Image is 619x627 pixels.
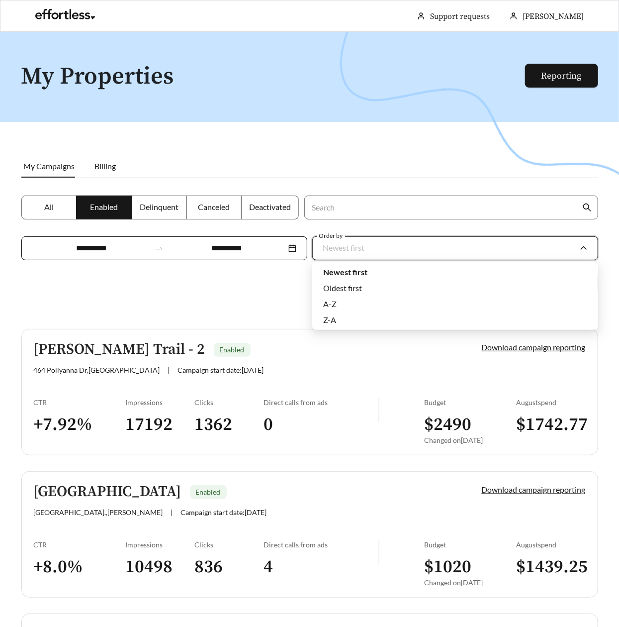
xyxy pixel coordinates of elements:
div: Budget [425,398,517,407]
h3: 10498 [126,556,195,578]
button: Reporting [525,64,598,88]
h1: My Properties [21,64,526,90]
div: Impressions [126,398,195,407]
a: [GEOGRAPHIC_DATA]Enabled[GEOGRAPHIC_DATA].,[PERSON_NAME]|Campaign start date:[DATE]Download campa... [21,471,598,598]
div: CTR [34,540,126,549]
span: | [168,366,170,374]
span: Oldest first [323,283,362,293]
h3: 4 [264,556,378,578]
h3: $ 2490 [425,414,517,436]
span: A-Z [323,299,337,309]
h3: $ 1742.77 [517,414,586,436]
div: CTR [34,398,126,407]
a: [PERSON_NAME] Trail - 2Enabled464 Pollyanna Dr,[GEOGRAPHIC_DATA]|Campaign start date:[DATE]Downlo... [21,329,598,455]
div: Direct calls from ads [264,540,378,549]
h3: 0 [264,414,378,436]
h3: + 7.92 % [34,414,126,436]
span: | [171,508,173,517]
span: Enabled [196,488,221,496]
img: line [378,398,379,422]
img: line [378,540,379,564]
span: Delinquent [140,202,178,211]
span: My Campaigns [24,161,75,171]
span: All [44,202,54,211]
div: Clicks [194,398,264,407]
span: Campaign start date: [DATE] [181,508,267,517]
div: August spend [517,540,586,549]
h3: 17192 [126,414,195,436]
h5: [PERSON_NAME] Trail - 2 [34,341,205,358]
div: Clicks [194,540,264,549]
span: Canceled [198,202,230,211]
h3: $ 1020 [425,556,517,578]
h5: [GEOGRAPHIC_DATA] [34,484,181,500]
span: Deactivated [249,202,291,211]
span: search [583,203,592,212]
span: Billing [95,161,116,171]
span: Campaign start date: [DATE] [178,366,264,374]
span: 464 Pollyanna Dr , [GEOGRAPHIC_DATA] [34,366,160,374]
span: Z-A [323,315,336,324]
h3: + 8.0 % [34,556,126,578]
span: swap-right [155,244,164,253]
div: August spend [517,398,586,407]
div: Changed on [DATE] [425,578,517,587]
span: Newest first [323,243,365,252]
a: Download campaign reporting [482,485,586,494]
span: [GEOGRAPHIC_DATA]. , [PERSON_NAME] [34,508,163,517]
h3: 1362 [194,414,264,436]
h3: $ 1439.25 [517,556,586,578]
a: Reporting [541,70,582,82]
span: Newest first [323,267,367,277]
span: Enabled [220,345,245,354]
span: Enabled [90,202,118,211]
h3: 836 [194,556,264,578]
span: [PERSON_NAME] [523,11,584,21]
a: Download campaign reporting [482,342,586,352]
div: Direct calls from ads [264,398,378,407]
a: Support requests [430,11,490,21]
div: Impressions [126,540,195,549]
span: to [155,244,164,253]
div: Changed on [DATE] [425,436,517,444]
div: Budget [425,540,517,549]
